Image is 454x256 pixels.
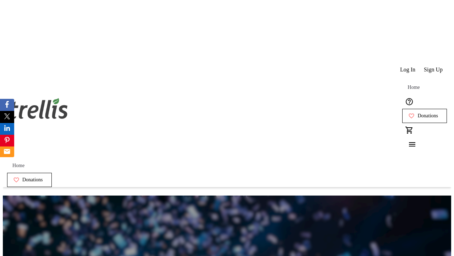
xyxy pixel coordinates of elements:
span: Donations [22,177,43,183]
span: Sign Up [424,66,443,73]
button: Menu [402,137,416,151]
a: Home [402,80,425,95]
a: Donations [402,109,447,123]
span: Log In [400,66,415,73]
button: Cart [402,123,416,137]
a: Donations [7,173,52,187]
button: Sign Up [420,63,447,77]
img: Orient E2E Organization r8754XgtpR's Logo [7,90,70,126]
span: Home [408,85,420,90]
span: Donations [417,113,438,119]
button: Help [402,95,416,109]
button: Log In [396,63,420,77]
a: Home [7,159,30,173]
span: Home [12,163,24,169]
